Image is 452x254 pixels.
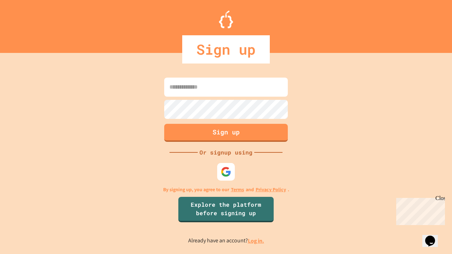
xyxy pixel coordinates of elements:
[182,35,270,64] div: Sign up
[198,148,254,157] div: Or signup using
[219,11,233,28] img: Logo.svg
[248,237,264,244] a: Log in.
[163,186,289,193] p: By signing up, you agree to our and .
[422,226,445,247] iframe: chat widget
[188,236,264,245] p: Already have an account?
[393,195,445,225] iframe: chat widget
[178,197,274,222] a: Explore the platform before signing up
[256,186,286,193] a: Privacy Policy
[3,3,49,45] div: Chat with us now!Close
[221,167,231,177] img: google-icon.svg
[164,124,288,142] button: Sign up
[231,186,244,193] a: Terms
